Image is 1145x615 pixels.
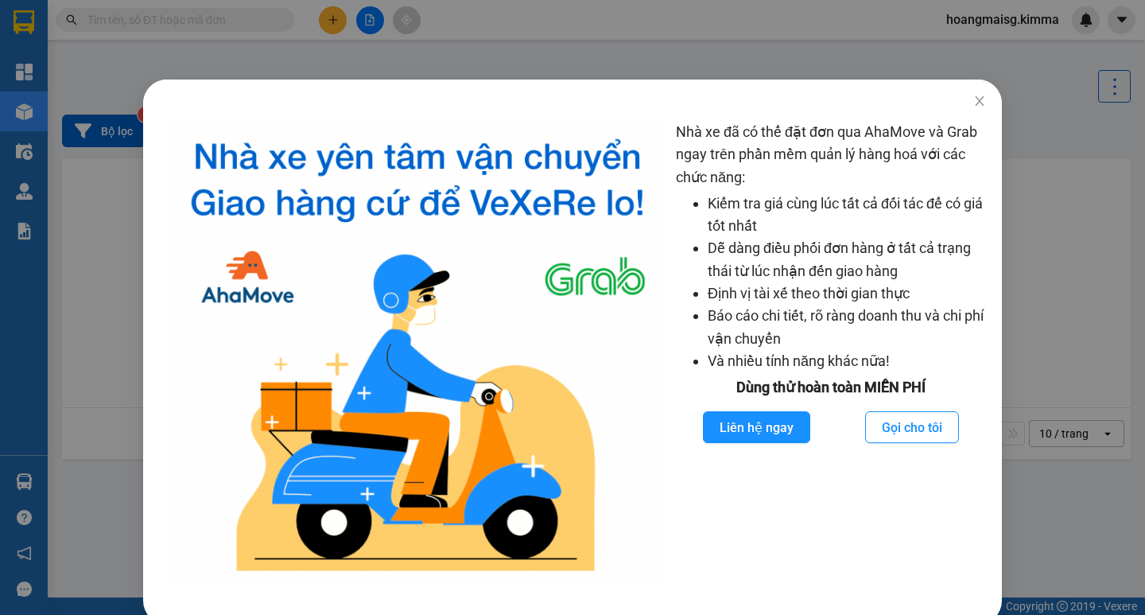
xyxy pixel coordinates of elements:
li: Và nhiều tính năng khác nữa! [708,350,986,372]
img: logo [172,121,663,585]
span: Gọi cho tôi [882,418,942,438]
div: Dùng thử hoàn toàn MIỄN PHÍ [676,376,986,399]
li: Định vị tài xế theo thời gian thực [708,282,986,305]
li: Kiểm tra giá cùng lúc tất cả đối tác để có giá tốt nhất [708,193,986,238]
button: Close [957,80,1002,124]
span: close [973,95,986,107]
li: Báo cáo chi tiết, rõ ràng doanh thu và chi phí vận chuyển [708,305,986,350]
button: Liên hệ ngay [703,411,810,443]
li: Dễ dàng điều phối đơn hàng ở tất cả trạng thái từ lúc nhận đến giao hàng [708,237,986,282]
div: Nhà xe đã có thể đặt đơn qua AhaMove và Grab ngay trên phần mềm quản lý hàng hoá với các chức năng: [676,121,986,585]
span: Liên hệ ngay [720,418,794,438]
button: Gọi cho tôi [865,411,959,443]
